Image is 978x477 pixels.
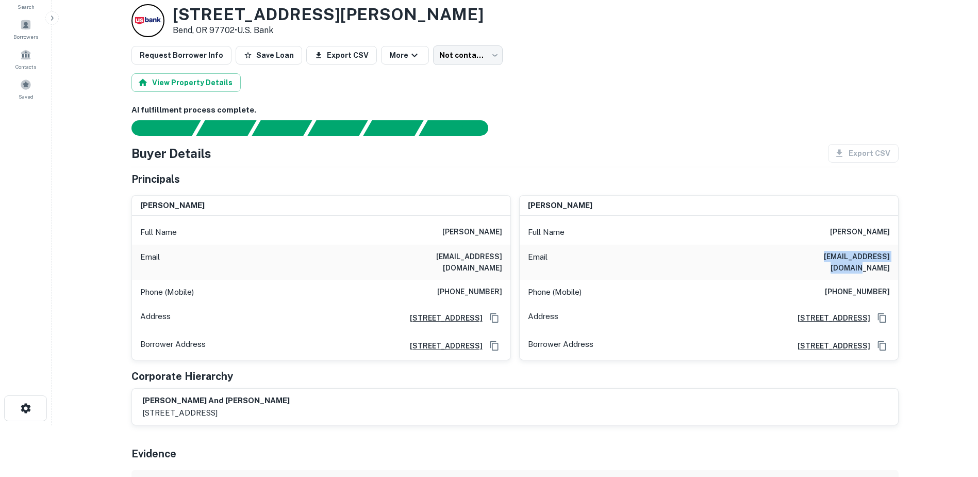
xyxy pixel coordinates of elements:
h6: [PERSON_NAME] [830,226,890,239]
p: Borrower Address [140,338,206,354]
a: Saved [3,75,48,103]
div: AI fulfillment process complete. [419,120,501,136]
h6: [PHONE_NUMBER] [825,286,890,298]
a: [STREET_ADDRESS] [789,312,870,324]
iframe: Chat Widget [926,394,978,444]
p: Phone (Mobile) [528,286,582,298]
h6: [PHONE_NUMBER] [437,286,502,298]
h6: AI fulfillment process complete. [131,104,899,116]
h4: Buyer Details [131,144,211,163]
div: Documents found, AI parsing details... [252,120,312,136]
p: Phone (Mobile) [140,286,194,298]
p: Address [528,310,558,326]
p: Full Name [528,226,565,239]
h5: Evidence [131,446,176,462]
a: [STREET_ADDRESS] [402,312,483,324]
button: Copy Address [874,338,890,354]
button: Copy Address [487,338,502,354]
h6: [EMAIL_ADDRESS][DOMAIN_NAME] [766,251,890,274]
h6: [PERSON_NAME] and [PERSON_NAME] [142,395,290,407]
span: Saved [19,92,34,101]
p: Bend, OR 97702 • [173,24,484,37]
div: Not contacted [433,45,503,65]
span: Borrowers [13,33,38,41]
h6: [EMAIL_ADDRESS][DOMAIN_NAME] [378,251,502,274]
a: [STREET_ADDRESS] [402,340,483,352]
button: Copy Address [487,310,502,326]
span: Search [18,3,35,11]
h5: Corporate Hierarchy [131,369,233,384]
p: Email [140,251,160,274]
a: U.s. Bank [237,25,273,35]
div: Principals found, still searching for contact information. This may take time... [363,120,423,136]
div: Sending borrower request to AI... [119,120,196,136]
p: [STREET_ADDRESS] [142,407,290,419]
a: Contacts [3,45,48,73]
button: View Property Details [131,73,241,92]
span: Contacts [15,62,36,71]
h3: [STREET_ADDRESS][PERSON_NAME] [173,5,484,24]
p: Email [528,251,548,274]
a: Borrowers [3,15,48,43]
button: Request Borrower Info [131,46,231,65]
h6: [PERSON_NAME] [528,200,592,212]
p: Address [140,310,171,326]
h6: [PERSON_NAME] [442,226,502,239]
button: Export CSV [306,46,377,65]
p: Full Name [140,226,177,239]
h6: [PERSON_NAME] [140,200,205,212]
div: Your request is received and processing... [196,120,256,136]
div: Principals found, AI now looking for contact information... [307,120,368,136]
button: Copy Address [874,310,890,326]
a: [STREET_ADDRESS] [789,340,870,352]
button: Save Loan [236,46,302,65]
button: More [381,46,429,65]
h5: Principals [131,171,180,187]
p: Borrower Address [528,338,593,354]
